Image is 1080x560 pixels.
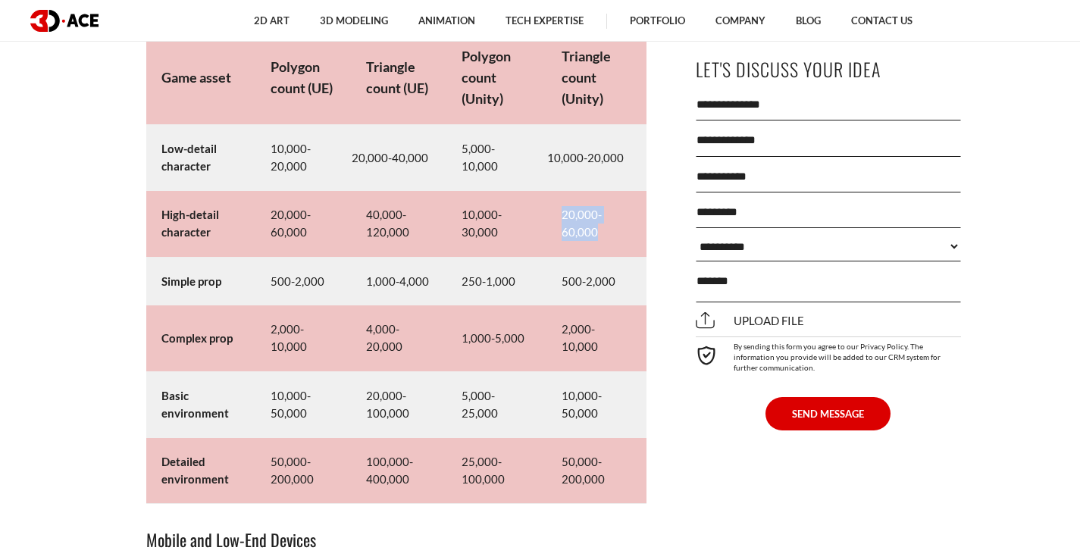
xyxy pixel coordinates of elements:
[161,389,229,420] strong: Basic environment
[696,314,804,327] span: Upload file
[562,48,611,107] strong: Triangle count (Unity)
[255,371,351,437] td: 10,000-50,000
[446,257,546,305] td: 250-1,000
[462,48,511,107] strong: Polygon count (Unity)
[351,191,446,257] td: 40,000-120,000
[161,142,217,173] strong: Low-detail character
[546,191,646,257] td: 20,000-60,000
[546,125,646,191] td: 10,000-20,000
[30,10,99,32] img: logo dark
[161,69,231,86] strong: Game asset
[351,257,446,305] td: 1,000-4,000
[546,371,646,437] td: 10,000-50,000
[366,58,428,96] strong: Triangle count (UE)
[255,305,351,371] td: 2,000-10,000
[351,305,446,371] td: 4,000-20,000
[696,52,961,86] p: Let's Discuss Your Idea
[351,438,446,504] td: 100,000-400,000
[546,257,646,305] td: 500-2,000
[271,58,333,96] strong: Polygon count (UE)
[255,191,351,257] td: 20,000-60,000
[161,331,233,345] strong: Complex prop
[351,371,446,437] td: 20,000-100,000
[446,438,546,504] td: 25,000-100,000
[351,125,446,191] td: 20,000-40,000
[546,438,646,504] td: 50,000-200,000
[765,397,891,430] button: SEND MESSAGE
[161,208,219,239] strong: High-detail character
[446,125,546,191] td: 5,000-10,000
[546,305,646,371] td: 2,000-10,000
[446,191,546,257] td: 10,000-30,000
[446,371,546,437] td: 5,000-25,000
[446,305,546,371] td: 1,000-5,000
[255,125,351,191] td: 10,000-20,000
[161,274,221,288] strong: Simple prop
[696,336,961,373] div: By sending this form you agree to our Privacy Policy. The information you provide will be added t...
[255,438,351,504] td: 50,000-200,000
[146,527,646,552] h3: Mobile and Low-End Devices
[161,455,229,486] strong: Detailed environment
[255,257,351,305] td: 500-2,000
